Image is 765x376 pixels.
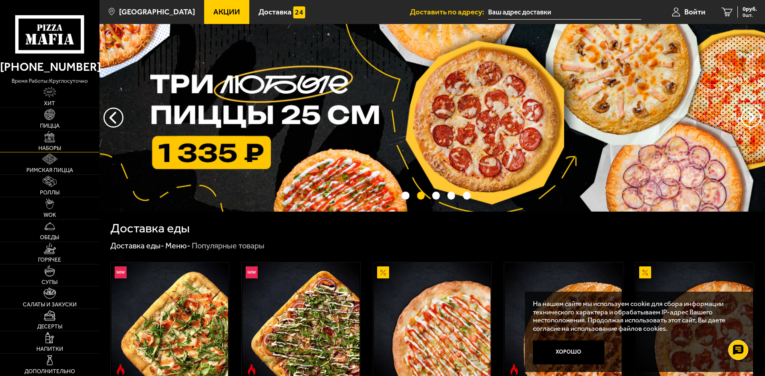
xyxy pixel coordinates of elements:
[432,192,440,199] button: точки переключения
[258,8,292,16] span: Доставка
[213,8,240,16] span: Акции
[447,192,455,199] button: точки переключения
[488,5,641,20] input: Ваш адрес доставки
[36,346,63,352] span: Напитки
[23,302,77,308] span: Салаты и закуски
[38,146,61,151] span: Наборы
[115,266,127,278] img: Новинка
[38,257,61,263] span: Горячее
[293,6,305,18] img: 15daf4d41897b9f0e9f617042186c801.svg
[44,101,55,106] span: Хит
[684,8,705,16] span: Войти
[743,6,757,12] span: 0 руб.
[410,8,488,16] span: Доставить по адресу:
[165,241,191,250] a: Меню-
[533,300,742,333] p: На нашем сайте мы используем cookie для сбора информации технического характера и обрабатываем IP...
[246,266,258,278] img: Новинка
[40,190,60,196] span: Роллы
[115,364,127,376] img: Острое блюдо
[533,340,605,364] button: Хорошо
[401,192,409,199] button: точки переключения
[463,192,471,199] button: точки переключения
[508,364,520,376] img: Острое блюдо
[377,266,389,278] img: Акционный
[741,108,761,128] button: предыдущий
[40,123,60,129] span: Пицца
[37,324,62,330] span: Десерты
[110,241,164,250] a: Доставка еды-
[192,241,264,251] div: Популярные товары
[743,13,757,18] span: 0 шт.
[639,266,651,278] img: Акционный
[110,222,190,235] h1: Доставка еды
[44,212,56,218] span: WOK
[24,369,75,374] span: Дополнительно
[119,8,195,16] span: [GEOGRAPHIC_DATA]
[103,108,123,128] button: следующий
[40,235,59,240] span: Обеды
[26,168,73,173] span: Римская пицца
[417,192,425,199] button: точки переключения
[246,364,258,376] img: Острое блюдо
[42,280,58,285] span: Супы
